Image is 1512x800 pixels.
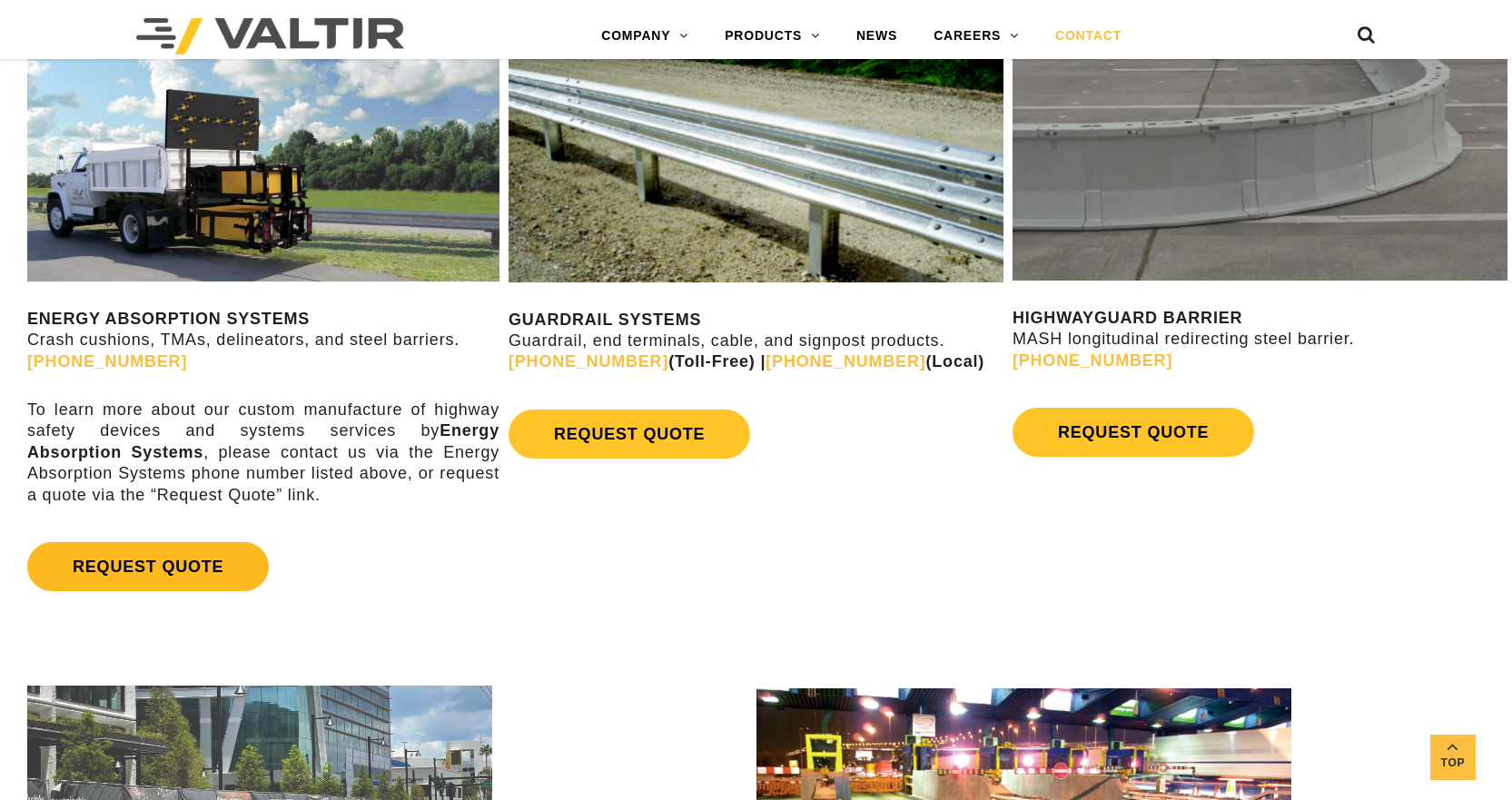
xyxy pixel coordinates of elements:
strong: Energy Absorption Systems [27,421,499,460]
p: Crash cushions, TMAs, delineators, and steel barriers. [27,309,499,372]
strong: ENERGY ABSORPTION SYSTEMS [27,310,310,328]
a: REQUEST QUOTE [509,410,750,459]
a: REQUEST QUOTE [27,542,269,591]
strong: HIGHWAYGUARD BARRIER [1013,309,1242,327]
a: REQUEST QUOTE [1013,408,1254,457]
a: PRODUCTS [707,18,838,54]
span: Top [1430,753,1476,774]
p: Guardrail, end terminals, cable, and signpost products. [509,310,1003,373]
strong: (Toll-Free) | (Local) [509,352,984,370]
a: [PHONE_NUMBER] [509,352,668,370]
img: Guardrail Contact Us Page Image [509,34,1003,282]
a: Top [1430,735,1476,780]
img: Radius-Barrier-Section-Highwayguard3 [1013,34,1507,281]
img: Valtir [136,18,404,54]
a: NEWS [838,18,915,54]
a: COMPANY [583,18,707,54]
a: [PHONE_NUMBER] [27,352,187,370]
img: SS180M Contact Us Page Image [27,34,499,281]
a: CAREERS [915,18,1037,54]
a: [PHONE_NUMBER] [1013,351,1172,370]
strong: GUARDRAIL SYSTEMS [509,311,701,329]
a: [PHONE_NUMBER] [766,352,925,370]
a: CONTACT [1037,18,1140,54]
p: MASH longitudinal redirecting steel barrier. [1013,308,1507,371]
p: To learn more about our custom manufacture of highway safety devices and systems services by , pl... [27,400,499,506]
